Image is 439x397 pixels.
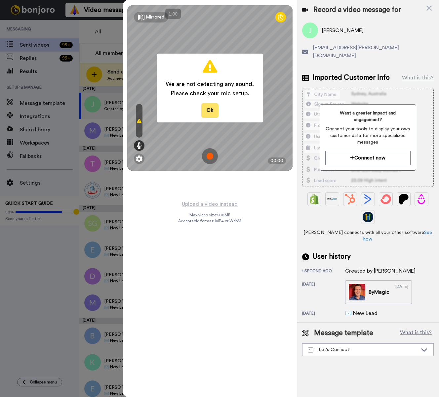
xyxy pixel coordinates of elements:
[202,148,218,164] img: ic_record_start.svg
[325,151,410,165] button: Connect now
[268,157,286,164] div: 00:00
[402,74,434,82] div: What is this?
[363,212,373,222] img: GoHighLevel
[363,230,432,242] a: See how
[416,194,427,204] img: Drip
[313,44,434,60] span: [EMAIL_ADDRESS][PERSON_NAME][DOMAIN_NAME]
[345,280,412,304] a: ByMagic[DATE]
[312,73,390,83] span: Imported Customer Info
[349,284,365,300] img: 0dad868e-e7e2-4138-8125-35c3eb8062de-thumb.jpg
[345,267,416,275] div: Created by [PERSON_NAME]
[363,194,373,204] img: ActiveCampaign
[345,194,355,204] img: Hubspot
[166,89,254,98] span: Please check your mic setup.
[180,200,240,208] button: Upload a video instead
[309,194,320,204] img: Shopify
[166,79,254,89] span: We are not detecting any sound.
[312,252,351,262] span: User history
[398,328,434,338] button: What is this?
[325,126,410,146] span: Connect your tools to display your own customer data for more specialized messages
[302,268,345,275] div: 1 second ago
[302,282,345,304] div: [DATE]
[395,284,408,300] div: [DATE]
[398,194,409,204] img: Patreon
[308,346,418,353] div: Let's Connect!
[327,194,338,204] img: Ontraport
[325,110,410,123] span: Want a greater impact and engagement?
[314,328,373,338] span: Message template
[380,194,391,204] img: ConvertKit
[302,311,345,317] div: [DATE]
[201,103,219,117] button: Ok
[345,309,378,317] div: ✉️ New Lead
[308,347,313,353] img: Message-temps.svg
[189,212,230,218] span: Max video size: 500 MB
[369,288,389,296] div: By Magic
[302,229,434,243] span: [PERSON_NAME] connects with all your other software
[136,155,142,162] img: ic_gear.svg
[178,218,241,224] span: Acceptable format: MP4 or WebM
